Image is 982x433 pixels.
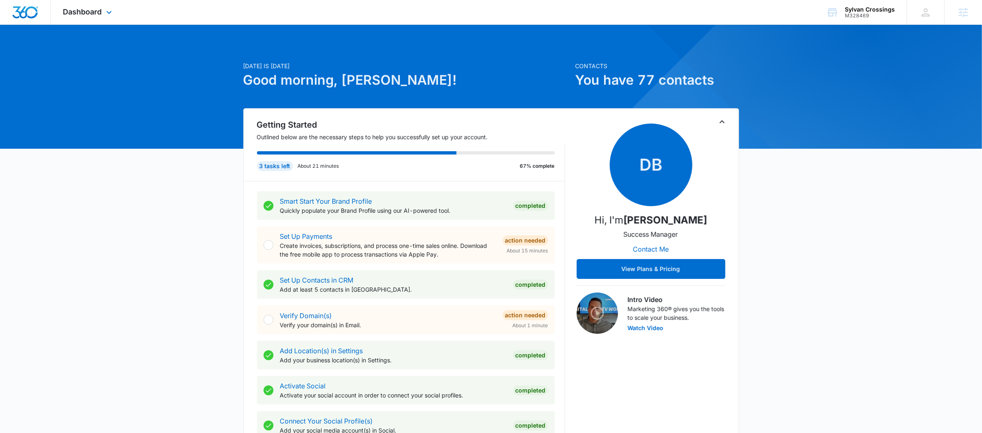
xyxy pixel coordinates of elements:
h2: Getting Started [257,119,565,131]
button: Toggle Collapse [717,117,727,127]
button: Watch Video [628,325,664,331]
span: Dashboard [63,7,102,16]
p: Outlined below are the necessary steps to help you successfully set up your account. [257,133,565,141]
a: Add Location(s) in Settings [280,347,363,355]
div: account id [845,13,895,19]
p: Success Manager [624,229,678,239]
a: Smart Start Your Brand Profile [280,197,372,205]
div: Action Needed [503,236,548,245]
img: Intro Video [577,293,618,334]
p: Verify your domain(s) in Email. [280,321,496,329]
div: account name [845,6,895,13]
a: Activate Social [280,382,326,390]
a: Verify Domain(s) [280,312,332,320]
p: Create invoices, subscriptions, and process one-time sales online. Download the free mobile app t... [280,241,496,259]
h3: Intro Video [628,295,725,305]
div: Completed [513,350,548,360]
p: Hi, I'm [594,213,707,228]
p: Activate your social account in order to connect your social profiles. [280,391,506,400]
span: About 15 minutes [507,247,548,255]
button: View Plans & Pricing [577,259,725,279]
div: 3 tasks left [257,161,293,171]
p: [DATE] is [DATE] [243,62,571,70]
p: 67% complete [520,162,555,170]
a: Connect Your Social Profile(s) [280,417,373,425]
p: About 21 minutes [298,162,339,170]
span: DB [610,124,692,206]
div: Action Needed [503,310,548,320]
p: Contacts [575,62,739,70]
a: Set Up Contacts in CRM [280,276,354,284]
span: About 1 minute [513,322,548,329]
button: Contact Me [625,239,677,259]
div: Completed [513,201,548,211]
h1: You have 77 contacts [575,70,739,90]
div: Completed [513,421,548,431]
a: Set Up Payments [280,232,333,240]
div: Completed [513,385,548,395]
p: Add at least 5 contacts in [GEOGRAPHIC_DATA]. [280,285,506,294]
p: Marketing 360® gives you the tools to scale your business. [628,305,725,322]
strong: [PERSON_NAME] [623,214,707,226]
p: Quickly populate your Brand Profile using our AI-powered tool. [280,206,506,215]
h1: Good morning, [PERSON_NAME]! [243,70,571,90]
p: Add your business location(s) in Settings. [280,356,506,364]
div: Completed [513,280,548,290]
